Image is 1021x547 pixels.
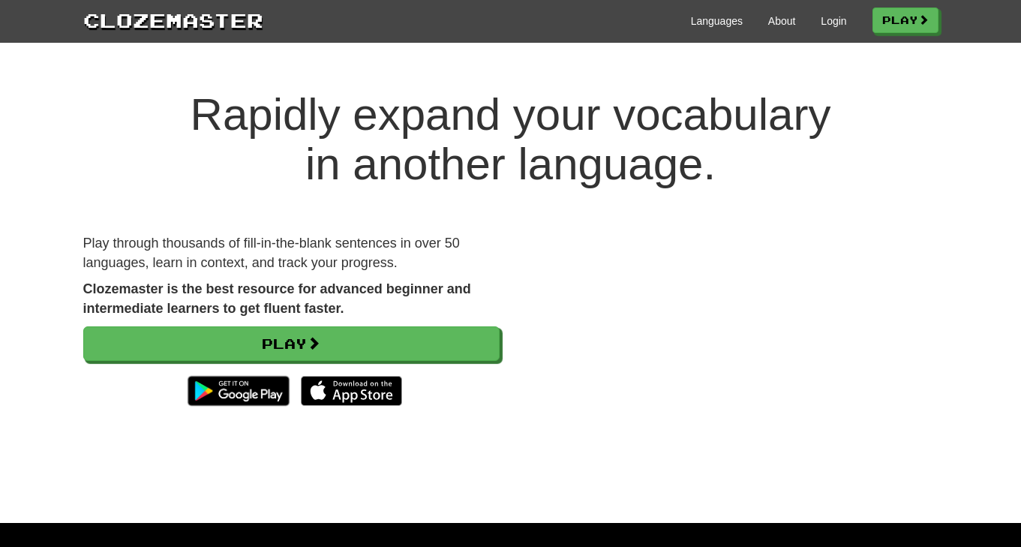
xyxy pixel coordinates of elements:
a: Login [821,14,846,29]
a: About [768,14,796,29]
img: Get it on Google Play [180,368,296,413]
a: Languages [691,14,743,29]
strong: Clozemaster is the best resource for advanced beginner and intermediate learners to get fluent fa... [83,281,471,316]
img: Download_on_the_App_Store_Badge_US-UK_135x40-25178aeef6eb6b83b96f5f2d004eda3bffbb37122de64afbaef7... [301,376,402,406]
p: Play through thousands of fill-in-the-blank sentences in over 50 languages, learn in context, and... [83,234,500,272]
a: Play [872,8,938,33]
a: Play [83,326,500,361]
a: Clozemaster [83,6,263,34]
